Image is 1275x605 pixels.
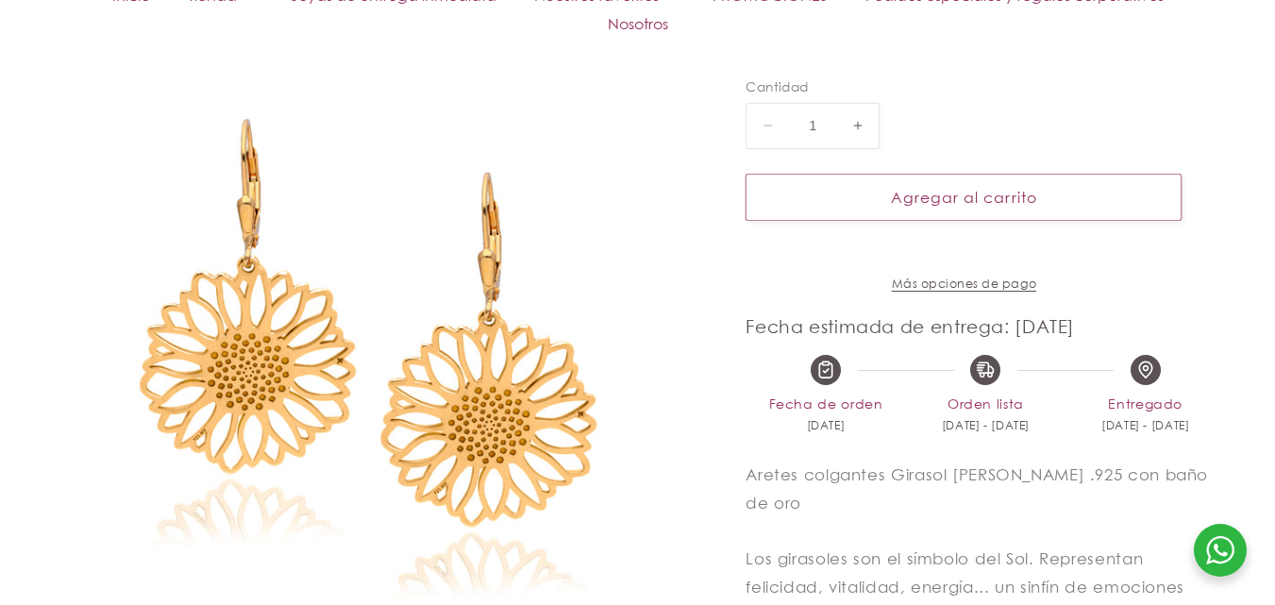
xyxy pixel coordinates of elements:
span: Aretes colgantes Girasol [PERSON_NAME] .925 con baño de oro [746,464,1208,513]
span: [DATE] - [DATE] [942,415,1030,436]
a: Nosotros [589,9,687,38]
h3: Fecha estimada de entrega: [DATE] [746,316,1225,340]
span: Nosotros [608,13,668,34]
label: Cantidad [746,77,1182,96]
a: Más opciones de pago [746,275,1182,293]
span: Orden lista [906,393,1065,415]
button: Agregar al carrito [746,174,1182,220]
span: [DATE] - [DATE] [1101,415,1189,436]
span: [DATE] [807,415,846,436]
span: Entregado [1065,393,1225,415]
span: Fecha de orden [746,393,905,415]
